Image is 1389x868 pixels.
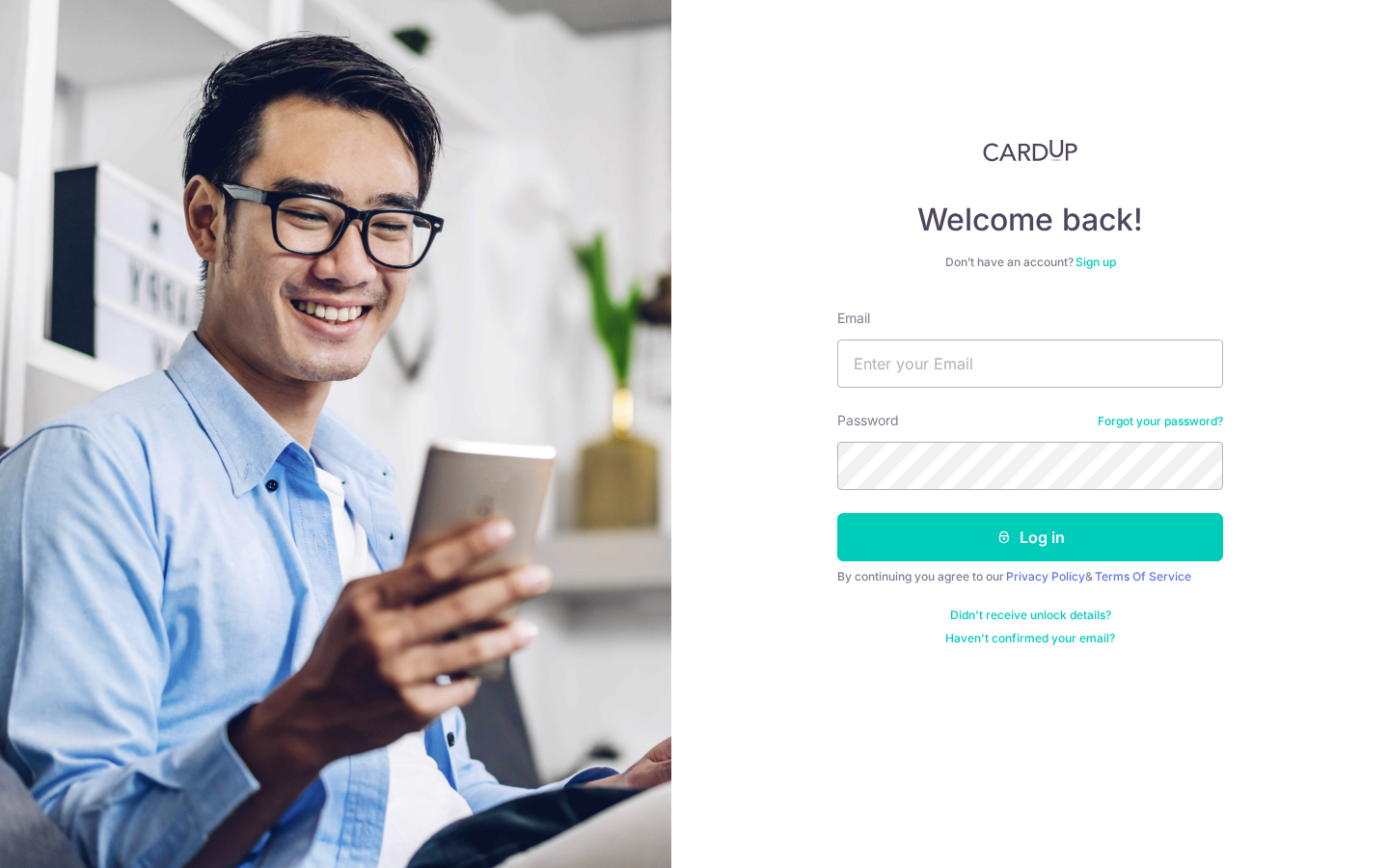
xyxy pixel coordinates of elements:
div: By continuing you agree to our & [837,569,1223,584]
input: Enter your Email [837,339,1223,388]
label: Email [837,309,870,328]
a: Forgot your password? [1098,414,1223,429]
label: Password [837,411,899,430]
a: Haven't confirmed your email? [945,631,1115,646]
img: CardUp Logo [983,139,1077,162]
button: Log in [837,513,1223,561]
h4: Welcome back! [837,201,1223,239]
a: Didn't receive unlock details? [950,608,1111,623]
a: Privacy Policy [1006,569,1085,583]
div: Don’t have an account? [837,255,1223,270]
a: Sign up [1076,255,1116,269]
a: Terms Of Service [1095,569,1191,583]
